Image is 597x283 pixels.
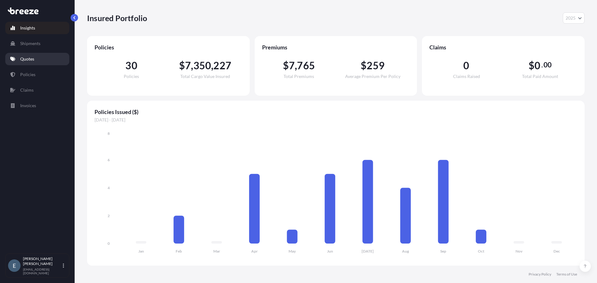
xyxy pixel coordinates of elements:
p: Insured Portfolio [87,13,147,23]
p: [PERSON_NAME] [PERSON_NAME] [23,256,62,266]
span: 0 [463,61,469,71]
tspan: [DATE] [362,249,374,253]
span: 7 [289,61,295,71]
span: . [541,62,543,67]
tspan: 2 [108,213,110,218]
a: Quotes [5,53,69,65]
span: Total Paid Amount [522,74,558,79]
p: Shipments [20,40,40,47]
span: Total Cargo Value Insured [180,74,230,79]
span: 350 [193,61,211,71]
tspan: Jun [327,249,333,253]
span: E [13,262,16,269]
p: [EMAIL_ADDRESS][DOMAIN_NAME] [23,267,62,275]
tspan: Mar [213,249,220,253]
span: $ [179,61,185,71]
span: $ [361,61,367,71]
tspan: Oct [478,249,484,253]
a: Shipments [5,37,69,50]
span: Policies [124,74,139,79]
span: [DATE] - [DATE] [95,117,577,123]
span: $ [529,61,535,71]
span: 259 [367,61,385,71]
a: Privacy Policy [529,272,551,277]
span: Claims [429,43,577,51]
tspan: Jan [138,249,144,253]
span: 2025 [566,15,576,21]
span: 00 [544,62,552,67]
p: Invoices [20,103,36,109]
tspan: Dec [553,249,560,253]
button: Year Selector [563,12,585,24]
span: 765 [297,61,315,71]
span: Total Premiums [284,74,314,79]
tspan: Nov [516,249,523,253]
span: 30 [125,61,137,71]
p: Quotes [20,56,34,62]
span: Policies Issued ($) [95,108,577,116]
span: 7 [185,61,191,71]
tspan: 0 [108,241,110,246]
a: Insights [5,22,69,34]
tspan: Feb [176,249,182,253]
tspan: 6 [108,157,110,162]
span: Average Premium Per Policy [345,74,400,79]
p: Insights [20,25,35,31]
span: , [191,61,193,71]
span: , [211,61,213,71]
tspan: Sep [440,249,446,253]
a: Invoices [5,99,69,112]
span: $ [283,61,289,71]
span: 0 [535,61,540,71]
span: , [295,61,297,71]
a: Policies [5,68,69,81]
span: Policies [95,43,242,51]
span: 227 [213,61,231,71]
span: Premiums [262,43,410,51]
a: Claims [5,84,69,96]
a: Terms of Use [556,272,577,277]
p: Policies [20,71,35,78]
tspan: May [289,249,296,253]
tspan: Aug [402,249,409,253]
p: Claims [20,87,34,93]
tspan: 4 [108,185,110,190]
span: Claims Raised [453,74,480,79]
tspan: Apr [251,249,258,253]
tspan: 8 [108,131,110,136]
